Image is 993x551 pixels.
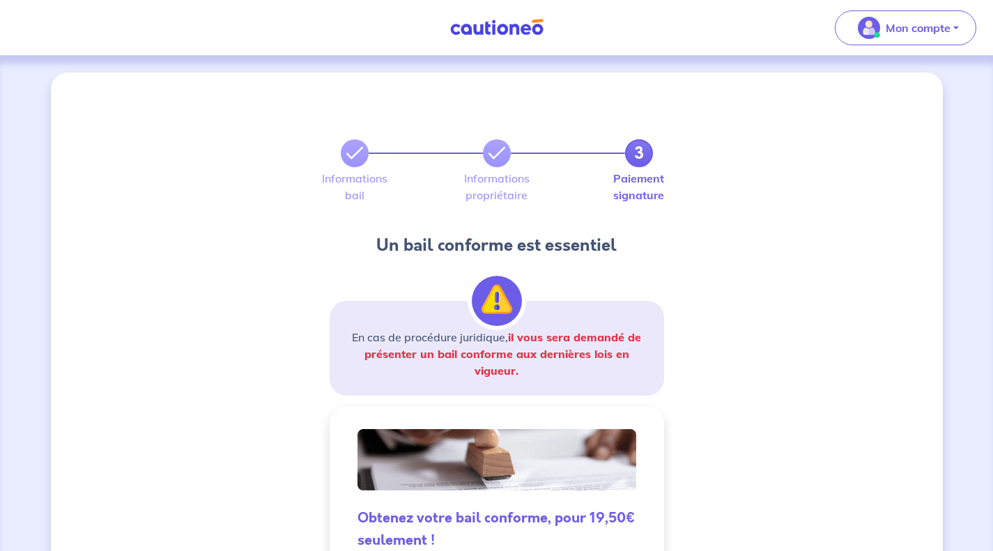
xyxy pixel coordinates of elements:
[330,234,664,256] h4: Un bail conforme est essentiel
[858,17,880,39] img: illu_account_valid_menu.svg
[625,173,653,201] label: Paiement signature
[472,276,522,326] img: illu_alert.svg
[364,330,642,378] strong: il vous sera demandé de présenter un bail conforme aux dernières lois en vigueur.
[341,173,369,201] label: Informations bail
[835,10,976,45] button: illu_account_valid_menu.svgMon compte
[886,20,950,36] p: Mon compte
[357,429,636,490] img: valid-lease.png
[483,173,511,201] label: Informations propriétaire
[346,329,647,379] p: En cas de procédure juridique,
[445,19,549,36] img: Cautioneo
[625,139,653,167] a: 3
